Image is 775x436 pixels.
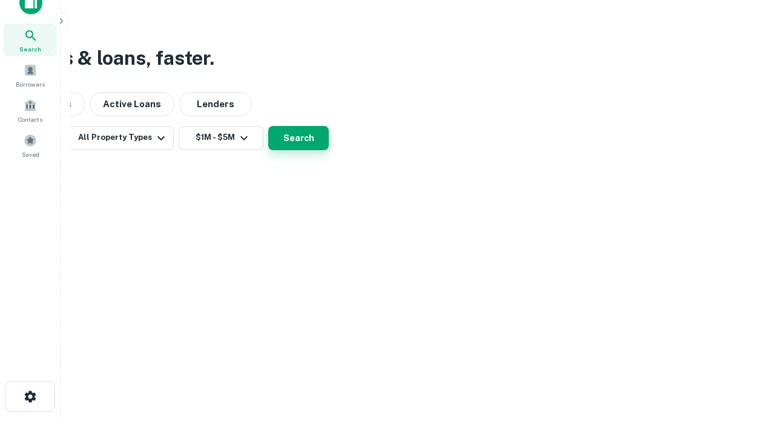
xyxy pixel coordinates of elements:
[179,126,263,150] button: $1M - $5M
[4,24,57,56] a: Search
[714,339,775,397] iframe: Chat Widget
[16,79,45,89] span: Borrowers
[268,126,329,150] button: Search
[4,129,57,162] a: Saved
[179,92,252,116] button: Lenders
[19,44,41,54] span: Search
[90,92,174,116] button: Active Loans
[22,150,39,159] span: Saved
[4,94,57,127] a: Contacts
[18,114,42,124] span: Contacts
[68,126,174,150] button: All Property Types
[4,59,57,91] a: Borrowers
